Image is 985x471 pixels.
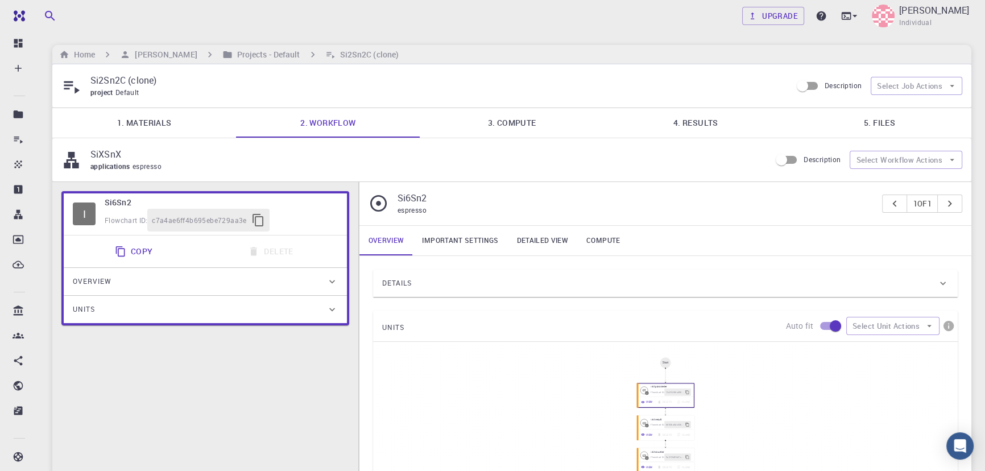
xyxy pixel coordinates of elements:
div: Start [660,357,671,368]
div: 01 [640,386,648,394]
span: Flowchart ID: [651,391,664,394]
span: c7a4ae6ff4b695ebe729aa3e [152,215,247,226]
span: Overview [73,272,111,291]
span: project [90,88,115,97]
span: Idle [73,203,96,225]
span: Units [73,300,95,319]
button: 1of1 [907,195,938,213]
a: Overview [359,226,413,255]
div: Units [64,296,347,323]
span: Flowchart ID: [651,423,664,426]
p: Auto fit [786,320,813,332]
p: Si6Sn2 [398,191,874,205]
span: Description [804,155,841,164]
a: 1. Materials [52,108,236,138]
span: 1fe216f66cd9636f3f07adbc [665,390,683,394]
p: SiXSnX [90,147,761,161]
button: View [639,398,655,406]
div: 02Iinit resultFlowchart ID:b002ba04c32be403899d67e7ViewDeleteClone [636,415,694,440]
span: espresso [398,205,427,214]
span: 9a21f6d56d7c6031a9d69856 [665,455,683,458]
h6: init counter [651,449,690,453]
h6: init parameter [651,385,690,389]
a: Compute [577,226,629,255]
div: I [73,203,96,225]
nav: breadcrumb [57,48,401,61]
span: Default [115,88,144,97]
a: Important settings [413,226,507,255]
h6: Si6Sn2 [105,196,338,209]
h6: Projects - Default [233,48,300,61]
button: Select Workflow Actions [850,151,962,169]
p: Si2Sn2C (clone) [90,73,783,87]
span: Individual [899,17,932,28]
span: Idle [640,451,648,458]
div: 01Iinit parameterFlowchart ID:1fe216f66cd9636f3f07adbcViewDeleteClone [636,383,694,408]
h6: Home [69,48,95,61]
button: Select Job Actions [871,77,962,95]
div: pager [882,195,962,213]
a: 4. Results [604,108,788,138]
a: 3. Compute [420,108,603,138]
img: Emad Rahimi [872,5,895,27]
h6: Si2Sn2C (clone) [336,48,399,61]
button: View [639,464,655,471]
span: Details [382,274,412,292]
button: View [639,431,655,438]
span: UNITS [382,319,404,337]
span: Description [825,81,862,90]
button: Copy [108,240,162,263]
div: 02 [640,419,648,426]
div: Open Intercom Messenger [946,432,974,460]
div: 03 [640,451,648,458]
button: Select Unit Actions [846,317,940,335]
img: logo [9,10,25,22]
button: info [940,317,958,335]
a: 2. Workflow [236,108,420,138]
div: Details [373,270,958,297]
a: Detailed view [508,226,577,255]
a: 5. Files [788,108,971,138]
h6: [PERSON_NAME] [130,48,197,61]
span: Idle [640,386,648,394]
span: espresso [133,162,166,171]
div: Start [662,361,668,365]
span: applications [90,162,133,171]
span: Idle [640,419,648,426]
span: Flowchart ID: [105,216,147,225]
div: Overview [64,268,347,295]
span: Support [23,8,64,18]
a: Upgrade [742,7,804,25]
span: Flowchart ID: [651,456,664,458]
p: [PERSON_NAME] [899,3,969,17]
span: b002ba04c32be403899d67e7 [665,423,683,426]
h6: init result [651,417,690,421]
